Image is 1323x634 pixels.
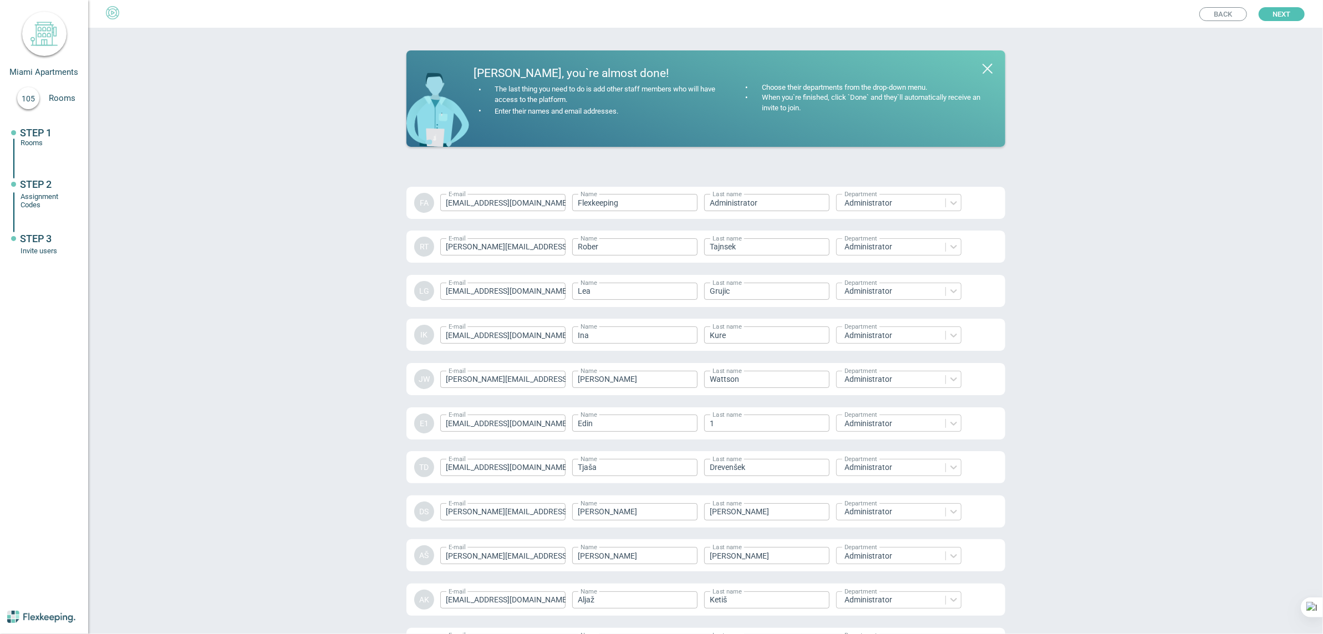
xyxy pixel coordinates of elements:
[1259,7,1305,21] button: Next
[414,502,434,521] div: DS
[414,590,434,610] div: AK
[414,237,434,257] div: RT
[17,87,39,109] div: 105
[414,325,434,345] div: IK
[1214,8,1233,21] span: Back
[21,233,52,244] span: STEP 3
[10,67,79,77] span: Miami Apartments
[21,178,52,190] span: STEP 2
[414,193,434,213] div: FA
[1273,7,1291,21] span: Next
[474,68,721,79] div: [PERSON_NAME], you`re almost done!
[1199,7,1247,21] button: Back
[414,545,434,565] div: AŠ
[414,413,434,433] div: E1
[414,369,434,389] div: JW
[21,139,71,147] div: Rooms
[21,192,71,209] div: Assignment Codes
[414,281,434,301] div: LG
[759,83,927,93] div: Choose their departments from the drop-down menu.
[759,93,986,114] div: When you`re finished, click `Done` and they`ll automatically receive an invite to join.
[49,93,88,103] span: Rooms
[414,457,434,477] div: TD
[492,106,618,117] div: Enter their names and email addresses.
[492,84,721,105] div: The last thing you need to do is add other staff members who will have access to the platform.
[21,247,71,255] div: Invite users
[21,127,52,139] span: STEP 1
